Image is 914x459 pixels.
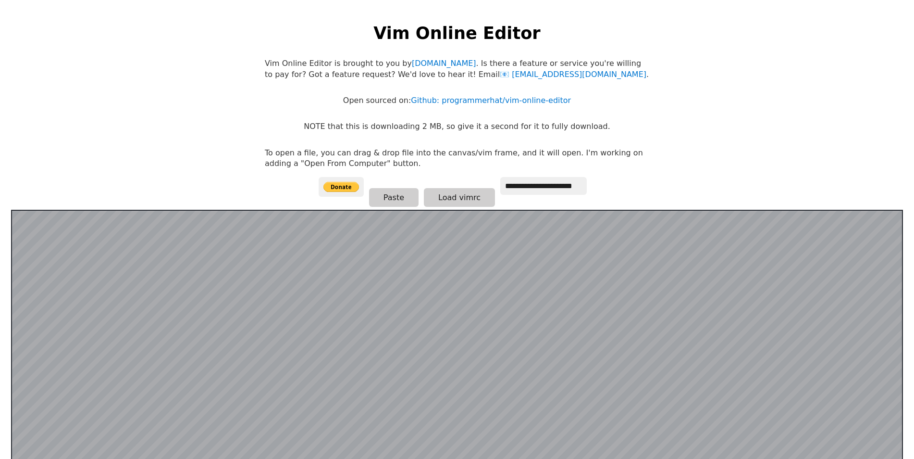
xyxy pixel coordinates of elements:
[424,188,495,207] button: Load vimrc
[412,59,476,68] a: [DOMAIN_NAME]
[411,96,571,105] a: Github: programmerhat/vim-online-editor
[265,148,649,169] p: To open a file, you can drag & drop file into the canvas/vim frame, and it will open. I'm working...
[369,188,419,207] button: Paste
[373,21,540,45] h1: Vim Online Editor
[265,58,649,80] p: Vim Online Editor is brought to you by . Is there a feature or service you're willing to pay for?...
[304,121,610,132] p: NOTE that this is downloading 2 MB, so give it a second for it to fully download.
[500,70,646,79] a: [EMAIL_ADDRESS][DOMAIN_NAME]
[343,95,571,106] p: Open sourced on:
